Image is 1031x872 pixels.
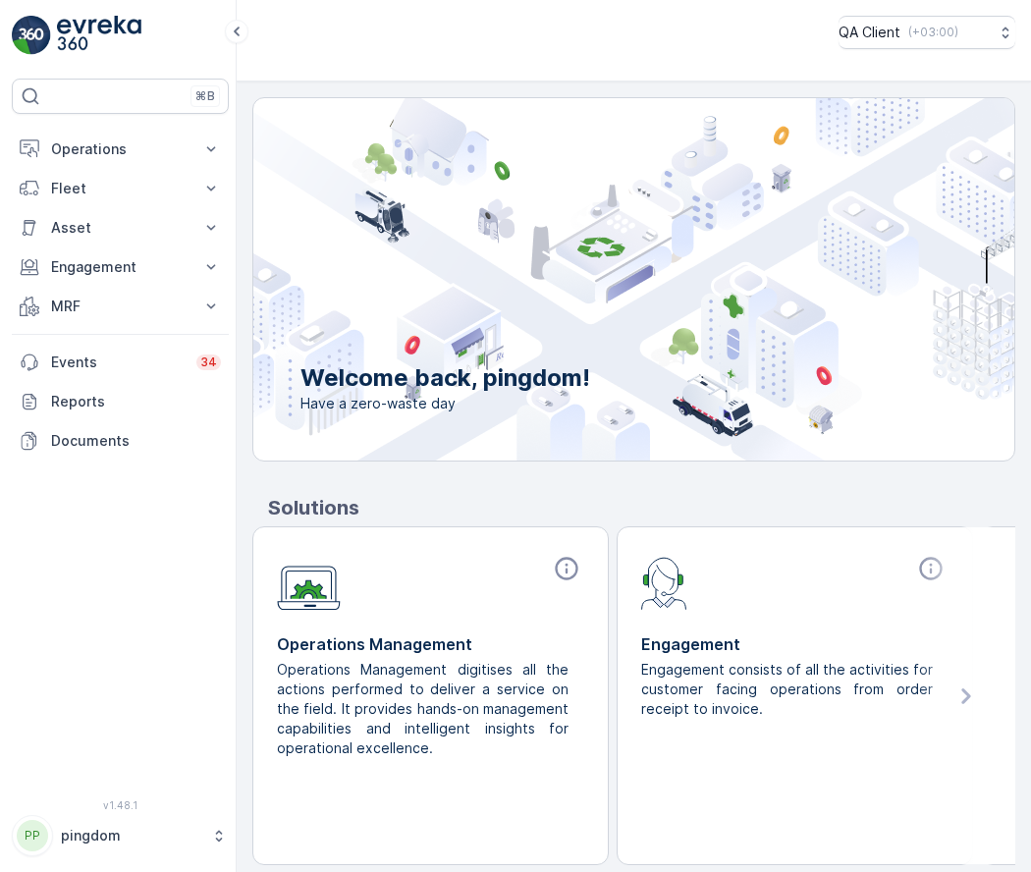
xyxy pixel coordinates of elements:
[51,218,190,238] p: Asset
[12,130,229,169] button: Operations
[12,16,51,55] img: logo
[641,555,687,610] img: module-icon
[300,394,590,413] span: Have a zero-waste day
[61,826,201,845] p: pingdom
[51,179,190,198] p: Fleet
[641,632,949,656] p: Engagement
[51,392,221,411] p: Reports
[17,820,48,851] div: PP
[908,25,958,40] p: ( +03:00 )
[12,799,229,811] span: v 1.48.1
[12,421,229,461] a: Documents
[51,297,190,316] p: MRF
[165,98,1014,461] img: city illustration
[12,169,229,208] button: Fleet
[839,16,1015,49] button: QA Client(+03:00)
[51,353,185,372] p: Events
[839,23,900,42] p: QA Client
[300,362,590,394] p: Welcome back, pingdom!
[277,632,584,656] p: Operations Management
[268,493,1015,522] p: Solutions
[277,555,341,611] img: module-icon
[57,16,141,55] img: logo_light-DOdMpM7g.png
[51,431,221,451] p: Documents
[51,257,190,277] p: Engagement
[12,815,229,856] button: PPpingdom
[12,247,229,287] button: Engagement
[200,354,217,370] p: 34
[51,139,190,159] p: Operations
[12,343,229,382] a: Events34
[195,88,215,104] p: ⌘B
[277,660,569,758] p: Operations Management digitises all the actions performed to deliver a service on the field. It p...
[641,660,933,719] p: Engagement consists of all the activities for customer facing operations from order receipt to in...
[12,287,229,326] button: MRF
[12,208,229,247] button: Asset
[12,382,229,421] a: Reports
